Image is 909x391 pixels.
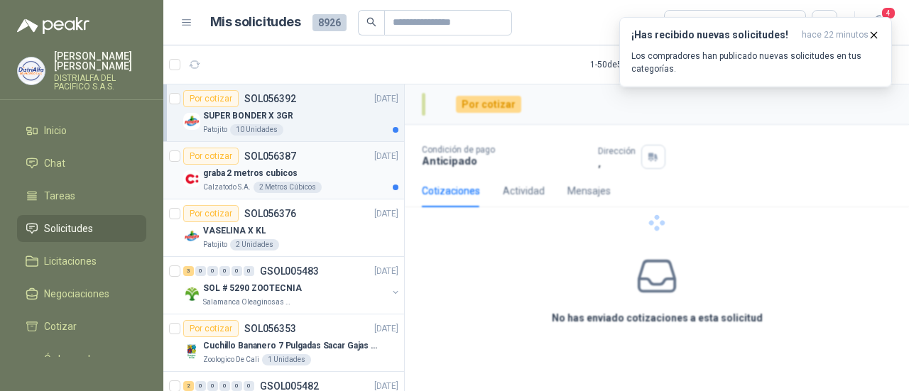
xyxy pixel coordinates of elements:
div: 0 [232,266,242,276]
button: 4 [866,10,892,35]
div: Por cotizar [183,205,239,222]
a: Por cotizarSOL056387[DATE] Company Logograba 2 metros cubicosCalzatodo S.A.2 Metros Cúbicos [163,142,404,199]
div: 2 [183,381,194,391]
div: Todas [673,15,703,31]
h1: Mis solicitudes [210,12,301,33]
div: 0 [244,266,254,276]
a: Por cotizarSOL056376[DATE] Company LogoVASELINA X KLPatojito2 Unidades [163,199,404,257]
p: SOL056392 [244,94,296,104]
div: 1 - 50 de 5158 [590,53,682,76]
img: Company Logo [183,343,200,360]
a: Por cotizarSOL056392[DATE] Company LogoSUPER BONDER X 3GRPatojito10 Unidades [163,84,404,142]
span: 4 [881,6,896,20]
div: 1 Unidades [262,354,311,365]
a: Inicio [17,117,146,144]
p: [DATE] [374,92,398,106]
a: Órdenes de Compra [17,346,146,388]
p: Patojito [203,239,227,250]
span: Negociaciones [44,286,109,302]
p: GSOL005482 [260,381,319,391]
p: Salamanca Oleaginosas SAS [203,297,293,308]
p: GSOL005483 [260,266,319,276]
div: 0 [207,266,218,276]
a: Cotizar [17,313,146,340]
span: Órdenes de Compra [44,351,133,382]
p: SUPER BONDER X 3GR [203,109,293,123]
a: Negociaciones [17,280,146,307]
p: SOL # 5290 ZOOTECNIA [203,282,302,295]
p: [DATE] [374,322,398,336]
span: Chat [44,155,65,171]
a: Por cotizarSOL056353[DATE] Company LogoCuchillo Bananero 7 Pulgadas Sacar Gajas O Deshoje O Desma... [163,314,404,372]
div: 0 [244,381,254,391]
div: 0 [219,266,230,276]
p: Calzatodo S.A. [203,182,251,193]
img: Company Logo [183,228,200,245]
p: Zoologico De Cali [203,354,259,365]
p: [DATE] [374,265,398,278]
div: 0 [195,266,206,276]
div: 10 Unidades [230,124,283,136]
a: 3 0 0 0 0 0 GSOL005483[DATE] Company LogoSOL # 5290 ZOOTECNIASalamanca Oleaginosas SAS [183,263,401,308]
span: hace 22 minutos [802,29,869,41]
a: Licitaciones [17,248,146,275]
img: Company Logo [183,113,200,130]
div: 2 Unidades [230,239,279,250]
div: Por cotizar [183,148,239,165]
p: [DATE] [374,207,398,221]
a: Solicitudes [17,215,146,242]
a: Tareas [17,182,146,209]
span: search [366,17,376,27]
img: Company Logo [183,285,200,302]
p: [DATE] [374,150,398,163]
p: SOL056387 [244,151,296,161]
span: Inicio [44,123,67,138]
img: Company Logo [183,170,200,187]
p: graba 2 metros cubicos [203,167,298,180]
p: Patojito [203,124,227,136]
div: 0 [232,381,242,391]
p: [PERSON_NAME] [PERSON_NAME] [54,51,146,71]
p: SOL056353 [244,324,296,334]
span: 8926 [312,14,347,31]
span: Tareas [44,188,75,204]
span: Solicitudes [44,221,93,236]
p: VASELINA X KL [203,224,266,238]
div: 2 Metros Cúbicos [254,182,322,193]
div: Por cotizar [183,90,239,107]
img: Logo peakr [17,17,89,34]
span: Cotizar [44,319,77,334]
img: Company Logo [18,57,45,84]
p: SOL056376 [244,209,296,219]
div: 0 [207,381,218,391]
p: Cuchillo Bananero 7 Pulgadas Sacar Gajas O Deshoje O Desman [203,339,380,353]
div: 0 [195,381,206,391]
button: ¡Has recibido nuevas solicitudes!hace 22 minutos Los compradores han publicado nuevas solicitudes... [619,17,892,87]
p: Los compradores han publicado nuevas solicitudes en tus categorías. [631,50,880,75]
span: Licitaciones [44,253,97,269]
div: 3 [183,266,194,276]
div: 0 [219,381,230,391]
p: DISTRIALFA DEL PACIFICO S.A.S. [54,74,146,91]
h3: ¡Has recibido nuevas solicitudes! [631,29,796,41]
a: Chat [17,150,146,177]
div: Por cotizar [183,320,239,337]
